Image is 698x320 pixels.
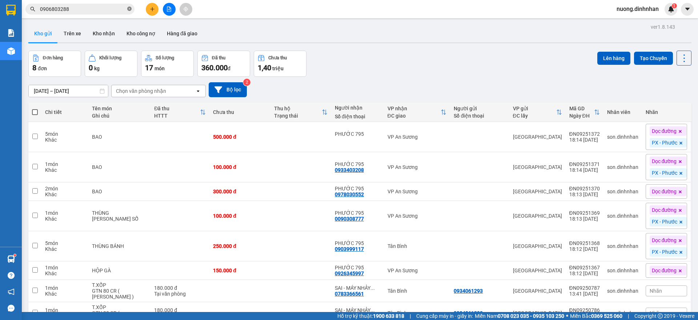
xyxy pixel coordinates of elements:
button: Bộ lọc [209,82,247,97]
div: HỘP GÀ [92,268,147,273]
div: ĐC lấy [513,113,556,119]
span: 8 [32,63,36,72]
div: Đã thu [154,106,200,111]
strong: 0708 023 035 - 0935 103 250 [498,313,564,319]
div: THÙNG BÁNH [92,243,147,249]
button: Trên xe [58,25,87,42]
div: Ghi chú [92,113,147,119]
button: Số lượng17món [141,51,194,77]
div: Khác [45,291,85,297]
div: Tân Bình [388,288,447,294]
div: 500.000 đ [213,134,266,140]
div: ĐN09251368 [569,240,600,246]
div: 0783366561 [335,291,364,297]
div: 18:14 [DATE] [569,167,600,173]
div: ĐN09251372 [569,131,600,137]
div: PHƯỚC 795 [335,186,380,191]
div: SAI - MÁY NHẢY LỘN [335,285,380,291]
div: 18:12 [DATE] [569,246,600,252]
button: Hàng đã giao [161,25,203,42]
div: Chọn văn phòng nhận [116,87,166,95]
div: VP nhận [388,106,441,111]
div: son.dinhnhan [607,243,638,249]
span: PX - Phước [652,170,677,176]
div: 18:12 [DATE] [569,270,600,276]
div: 250.000 đ [213,243,266,249]
div: son.dinhnhan [607,134,638,140]
div: 5 món [45,131,85,137]
th: Toggle SortBy [384,103,450,122]
button: Khối lượng0kg [85,51,137,77]
span: plus [150,7,155,12]
div: Khác [45,137,85,143]
div: [GEOGRAPHIC_DATA] [513,134,562,140]
span: question-circle [8,272,15,279]
div: Đã thu [212,55,225,60]
span: 0 [89,63,93,72]
img: warehouse-icon [7,255,15,263]
div: ĐN09251371 [569,161,600,167]
div: THÙNG [92,210,147,216]
div: Nhân viên [607,109,638,115]
div: 0903999117 [335,246,364,252]
div: Khác [45,270,85,276]
th: Toggle SortBy [151,103,209,122]
div: Số lượng [156,55,174,60]
button: Kho công nợ [121,25,161,42]
div: Chưa thu [213,109,266,115]
div: Tân Bình [388,310,447,316]
th: Toggle SortBy [509,103,566,122]
div: Khác [45,167,85,173]
span: đơn [38,66,47,71]
span: Nhãn [650,310,662,316]
div: ĐN09251370 [569,186,600,191]
div: son.dinhnhan [607,288,638,294]
div: 300.000 đ [213,189,266,194]
div: Chưa thu [268,55,287,60]
div: 180.000 đ [154,307,206,313]
img: warehouse-icon [7,47,15,55]
div: BAO [92,189,147,194]
button: Kho gửi [28,25,58,42]
div: ĐN09251367 [569,265,600,270]
div: VP An Sương [388,134,447,140]
span: Dọc đường [652,128,677,134]
div: 100.000 đ [213,213,266,219]
div: Người gửi [454,106,505,111]
div: PHƯỚC 795 [335,240,380,246]
span: | [410,312,411,320]
div: T.XỐP [92,304,147,310]
div: 0934061293 [454,310,483,316]
span: PX - Phước [652,139,677,146]
div: son.dinhnhan [607,164,638,170]
th: Toggle SortBy [270,103,331,122]
div: ver 1.8.143 [651,23,675,31]
div: [GEOGRAPHIC_DATA] [513,213,562,219]
span: PX - Phước [652,249,677,255]
div: son.dinhnhan [607,310,638,316]
strong: 1900 633 818 [373,313,404,319]
span: Dọc đường [652,267,677,274]
div: Khác [45,216,85,222]
span: Cung cấp máy in - giấy in: [416,312,473,320]
div: VP An Sương [388,213,447,219]
div: Người nhận [335,105,380,111]
img: solution-icon [7,29,15,37]
strong: 0369 525 060 [591,313,622,319]
div: PHƯỚC 795 [335,210,380,216]
div: 0933403208 [335,167,364,173]
span: triệu [272,66,284,71]
span: caret-down [684,6,691,12]
div: Số điện thoại [454,113,505,119]
div: Khác [45,191,85,197]
span: notification [8,288,15,295]
span: đ [228,66,230,71]
div: VP gửi [513,106,556,111]
div: Tên món [92,106,147,111]
span: nuong.dinhnhan [611,4,665,13]
div: son.dinhnhan [607,268,638,273]
div: 13:41 [DATE] [569,291,600,297]
div: ĐN09251369 [569,210,600,216]
div: son.dinhnhan [607,213,638,219]
div: GTN 80 CR ( PHÚ NHUẬN ) [92,288,147,300]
